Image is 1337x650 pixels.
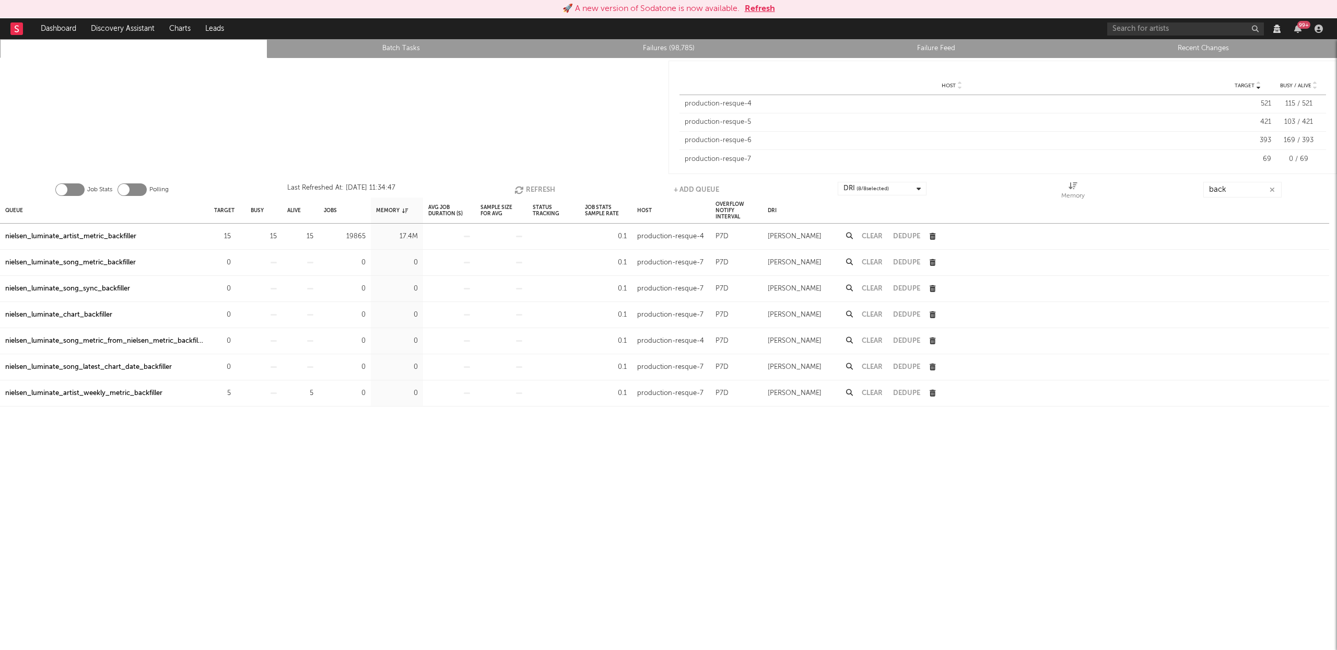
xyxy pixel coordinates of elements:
div: P7D [716,361,729,374]
a: Batch Tasks [273,42,529,55]
button: Dedupe [893,364,920,370]
button: Clear [862,311,883,318]
button: Clear [862,259,883,266]
div: Memory [376,199,408,222]
a: Leads [198,18,231,39]
a: Failures (98,785) [541,42,796,55]
a: nielsen_luminate_artist_metric_backfiller [5,230,136,243]
div: Target [214,199,234,222]
div: [PERSON_NAME] [768,387,822,400]
button: 99+ [1294,25,1301,33]
a: nielsen_luminate_song_sync_backfiller [5,283,130,295]
div: 0 [376,257,418,269]
div: 0 [324,283,366,295]
div: 15 [214,230,231,243]
div: production-resque-4 [685,99,1219,109]
div: 0 [376,387,418,400]
div: production-resque-7 [637,309,703,321]
button: Dedupe [893,259,920,266]
div: 0 [214,257,231,269]
label: Job Stats [87,183,112,196]
div: 69 [1224,154,1271,165]
div: 0 [376,361,418,374]
div: [PERSON_NAME] [768,230,822,243]
button: Refresh [514,182,555,198]
span: Busy / Alive [1280,83,1311,89]
div: P7D [716,335,729,347]
div: 17.4M [376,230,418,243]
div: 0 / 69 [1276,154,1321,165]
button: + Add Queue [674,182,719,198]
div: Sample Size For Avg [480,199,522,222]
a: Charts [162,18,198,39]
div: 103 / 421 [1276,117,1321,127]
div: 19865 [324,230,366,243]
a: Queue Stats [6,42,262,55]
div: Status Tracking [533,199,574,222]
button: Clear [862,364,883,370]
div: 0.1 [585,361,627,374]
div: production-resque-7 [637,257,703,269]
div: 521 [1224,99,1271,109]
div: production-resque-7 [637,283,703,295]
div: DRI [843,182,889,195]
div: nielsen_luminate_song_metric_from_nielsen_metric_backfiller [5,335,204,347]
button: Clear [862,285,883,292]
div: Queue [5,199,23,222]
div: 5 [287,387,313,400]
div: Jobs [324,199,337,222]
span: Host [942,83,956,89]
a: nielsen_luminate_song_metric_backfiller [5,257,136,269]
div: 0 [376,309,418,321]
div: production-resque-6 [685,135,1219,146]
div: Memory [1061,182,1085,202]
div: 393 [1224,135,1271,146]
div: 0 [376,283,418,295]
div: 5 [214,387,231,400]
div: Busy [251,199,264,222]
div: 0 [324,387,366,400]
div: 0.1 [585,309,627,321]
div: [PERSON_NAME] [768,283,822,295]
a: nielsen_luminate_artist_weekly_metric_backfiller [5,387,162,400]
div: Alive [287,199,301,222]
div: 0 [214,283,231,295]
button: Clear [862,390,883,397]
button: Dedupe [893,390,920,397]
div: [PERSON_NAME] [768,257,822,269]
div: [PERSON_NAME] [768,309,822,321]
button: Clear [862,338,883,344]
button: Dedupe [893,311,920,318]
div: P7D [716,257,729,269]
div: production-resque-4 [637,230,704,243]
div: Job Stats Sample Rate [585,199,627,222]
div: 0 [324,361,366,374]
a: nielsen_luminate_song_latest_chart_date_backfiller [5,361,172,374]
div: 115 / 521 [1276,99,1321,109]
div: 0 [214,335,231,347]
div: production-resque-7 [685,154,1219,165]
div: [PERSON_NAME] [768,335,822,347]
div: P7D [716,309,729,321]
span: Target [1235,83,1254,89]
div: Last Refreshed At: [DATE] 11:34:47 [287,182,395,198]
div: 0 [376,335,418,347]
div: DRI [768,199,777,222]
button: Dedupe [893,285,920,292]
a: nielsen_luminate_chart_backfiller [5,309,112,321]
input: Search... [1203,182,1282,198]
div: 0.1 [585,257,627,269]
div: Overflow Notify Interval [716,199,757,222]
div: 0 [214,361,231,374]
div: 169 / 393 [1276,135,1321,146]
label: Polling [149,183,169,196]
div: 0.1 [585,230,627,243]
button: Dedupe [893,233,920,240]
button: Refresh [745,3,775,15]
div: 15 [287,230,313,243]
a: Dashboard [33,18,84,39]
